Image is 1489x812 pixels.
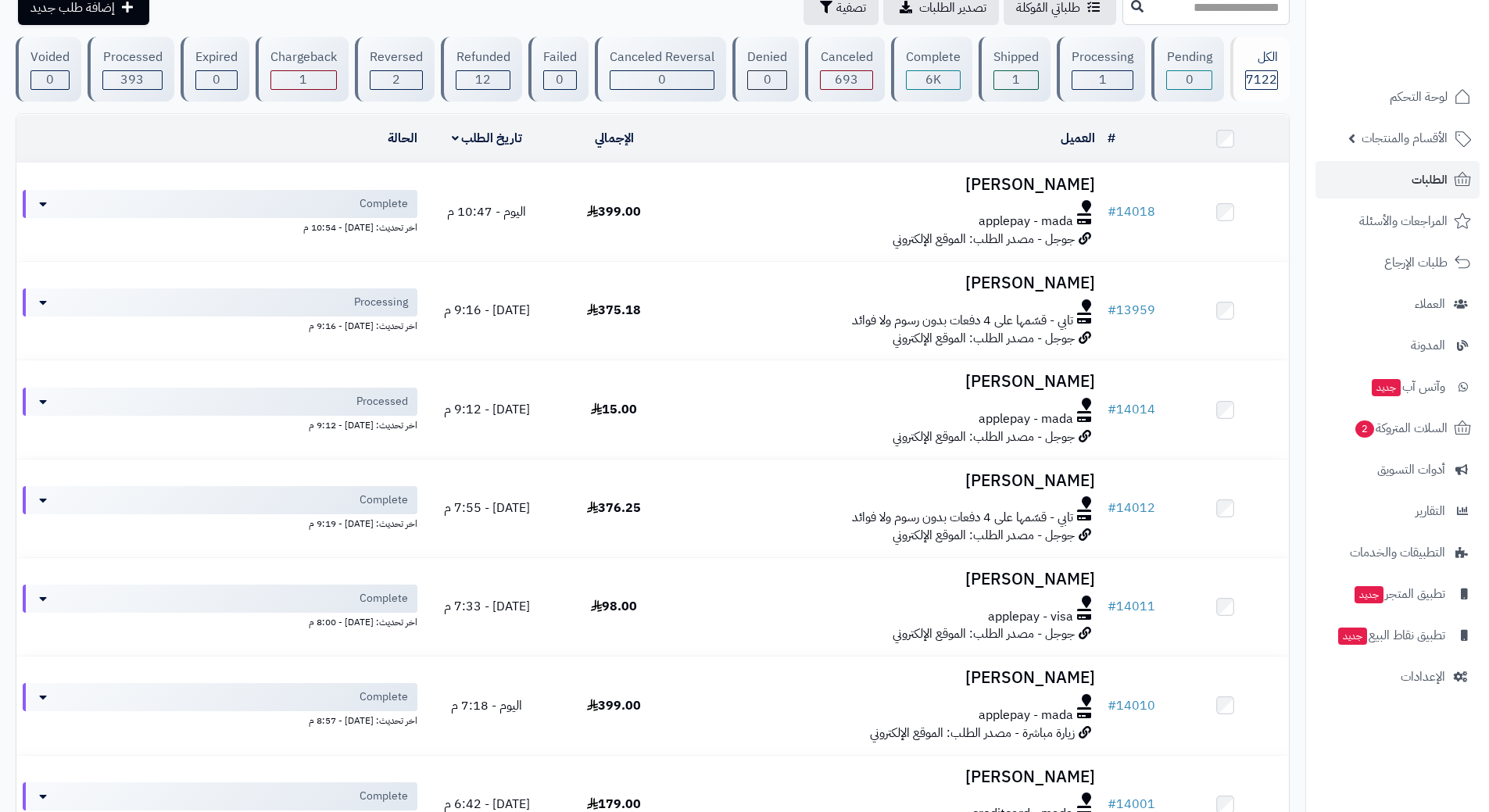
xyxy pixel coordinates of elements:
[23,416,417,432] div: اخر تحديث: [DATE] - 9:12 م
[1315,78,1480,116] a: لوحة التحكم
[610,71,714,89] div: 0
[587,301,641,320] span: 375.18
[1108,129,1115,148] a: #
[893,624,1075,643] span: جوجل - مصدر الطلب: الموقع الإلكتروني
[1337,624,1445,646] span: تطبيق نقاط البيع
[452,129,523,148] a: تاريخ الطلب
[354,295,408,310] span: Processing
[906,48,961,66] div: Complete
[684,274,1095,292] h3: [PERSON_NAME]
[591,400,637,419] span: 15.00
[610,48,714,66] div: Canceled Reversal
[1108,400,1155,419] a: #14014
[1315,368,1480,406] a: وآتس آبجديد
[1054,37,1148,102] a: Processing 1
[456,71,509,89] div: 12
[1315,534,1480,571] a: التطبيقات والخدمات
[1355,586,1383,603] span: جديد
[592,37,729,102] a: Canceled Reversal 0
[1315,575,1480,613] a: تطبيق المتجرجديد
[1315,492,1480,530] a: التقارير
[1246,70,1277,89] span: 7122
[23,317,417,333] div: اخر تحديث: [DATE] - 9:16 م
[352,37,438,102] a: Reversed 2
[23,613,417,629] div: اخر تحديث: [DATE] - 8:00 م
[84,37,177,102] a: Processed 393
[1072,48,1133,66] div: Processing
[587,499,641,517] span: 376.25
[1412,169,1448,191] span: الطلبات
[1315,285,1480,323] a: العملاء
[195,48,238,66] div: Expired
[1338,628,1367,645] span: جديد
[46,70,54,89] span: 0
[1099,70,1107,89] span: 1
[23,514,417,531] div: اخر تحديث: [DATE] - 9:19 م
[544,71,576,89] div: 0
[1108,202,1116,221] span: #
[360,689,408,705] span: Complete
[1315,161,1480,199] a: الطلبات
[1372,379,1401,396] span: جديد
[729,37,802,102] a: Denied 0
[1061,129,1095,148] a: العميل
[1362,127,1448,149] span: الأقسام والمنتجات
[556,70,564,89] span: 0
[456,48,510,66] div: Refunded
[684,373,1095,391] h3: [PERSON_NAME]
[925,70,941,89] span: 6K
[1315,244,1480,281] a: طلبات الإرجاع
[870,724,1075,742] span: زيارة مباشرة - مصدر الطلب: الموقع الإلكتروني
[852,509,1073,527] span: تابي - قسّمها على 4 دفعات بدون رسوم ولا فوائد
[270,48,337,66] div: Chargeback
[360,591,408,606] span: Complete
[1370,376,1445,398] span: وآتس آب
[1355,420,1375,438] span: 2
[1384,252,1448,274] span: طلبات الإرجاع
[1359,210,1448,232] span: المراجعات والأسئلة
[1315,617,1480,654] a: تطبيق نقاط البيعجديد
[1072,71,1133,89] div: 1
[835,70,858,89] span: 693
[1108,696,1116,715] span: #
[1012,70,1020,89] span: 1
[13,37,84,102] a: Voided 0
[747,48,787,66] div: Denied
[102,48,162,66] div: Processed
[993,48,1039,66] div: Shipped
[893,427,1075,446] span: جوجل - مصدر الطلب: الموقع الإلكتروني
[438,37,524,102] a: Refunded 12
[979,410,1073,428] span: applepay - mada
[447,202,526,221] span: اليوم - 10:47 م
[852,312,1073,330] span: تابي - قسّمها على 4 دفعات بدون رسوم ولا فوائد
[1108,202,1155,221] a: #14018
[1108,301,1155,320] a: #13959
[1401,666,1445,688] span: الإعدادات
[748,71,786,89] div: 0
[1315,327,1480,364] a: المدونة
[1411,334,1445,356] span: المدونة
[1245,48,1278,66] div: الكل
[444,301,530,320] span: [DATE] - 9:16 م
[1108,597,1155,616] a: #14011
[196,71,237,89] div: 0
[1148,37,1226,102] a: Pending 0
[370,48,423,66] div: Reversed
[893,526,1075,545] span: جوجل - مصدر الطلب: الموقع الإلكتروني
[177,37,252,102] a: Expired 0
[213,70,220,89] span: 0
[1415,293,1445,315] span: العملاء
[31,71,69,89] div: 0
[979,213,1073,231] span: applepay - mada
[684,571,1095,588] h3: [PERSON_NAME]
[1108,499,1155,517] a: #14012
[1108,499,1116,517] span: #
[988,608,1073,626] span: applepay - visa
[1315,658,1480,696] a: الإعدادات
[360,789,408,804] span: Complete
[587,202,641,221] span: 399.00
[1167,71,1211,89] div: 0
[525,37,592,102] a: Failed 0
[1227,37,1293,102] a: الكل7122
[475,70,491,89] span: 12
